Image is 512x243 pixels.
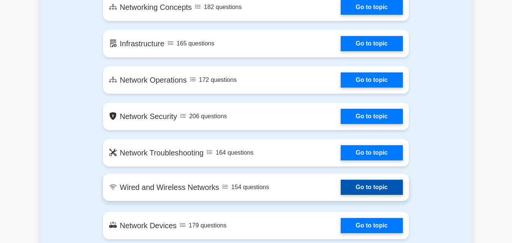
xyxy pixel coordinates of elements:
a: Go to topic [341,109,403,124]
a: Go to topic [341,36,403,51]
a: Go to topic [341,180,403,195]
a: Go to topic [341,145,403,160]
a: Go to topic [341,72,403,88]
a: Go to topic [341,218,403,233]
